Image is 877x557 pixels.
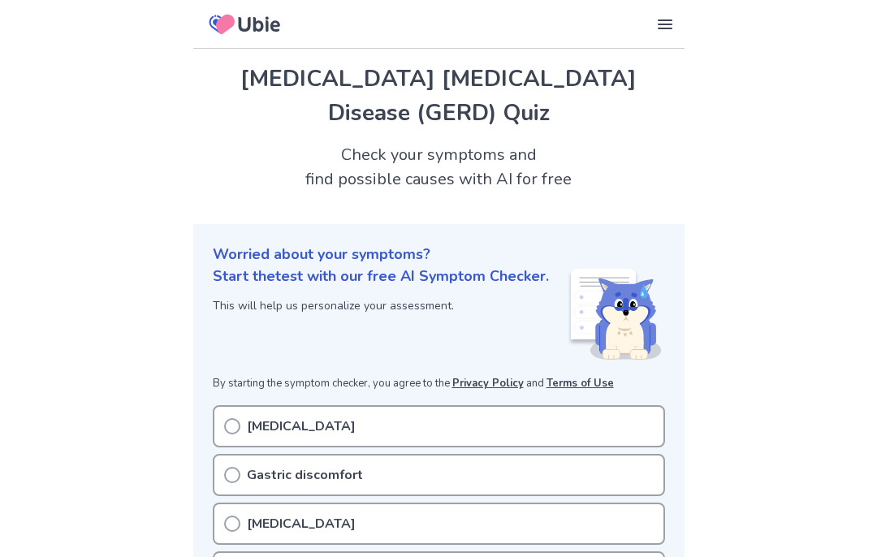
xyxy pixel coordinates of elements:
[213,244,665,266] p: Worried about your symptoms?
[247,417,356,436] p: [MEDICAL_DATA]
[193,143,685,192] h2: Check your symptoms and find possible causes with AI for free
[213,62,665,130] h1: [MEDICAL_DATA] [MEDICAL_DATA] Disease (GERD) Quiz
[452,376,524,391] a: Privacy Policy
[547,376,614,391] a: Terms of Use
[247,465,363,485] p: Gastric discomfort
[568,269,662,360] img: Shiba
[213,376,665,392] p: By starting the symptom checker, you agree to the and
[213,297,549,314] p: This will help us personalize your assessment.
[213,266,549,287] p: Start the test with our free AI Symptom Checker.
[247,514,356,533] p: [MEDICAL_DATA]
